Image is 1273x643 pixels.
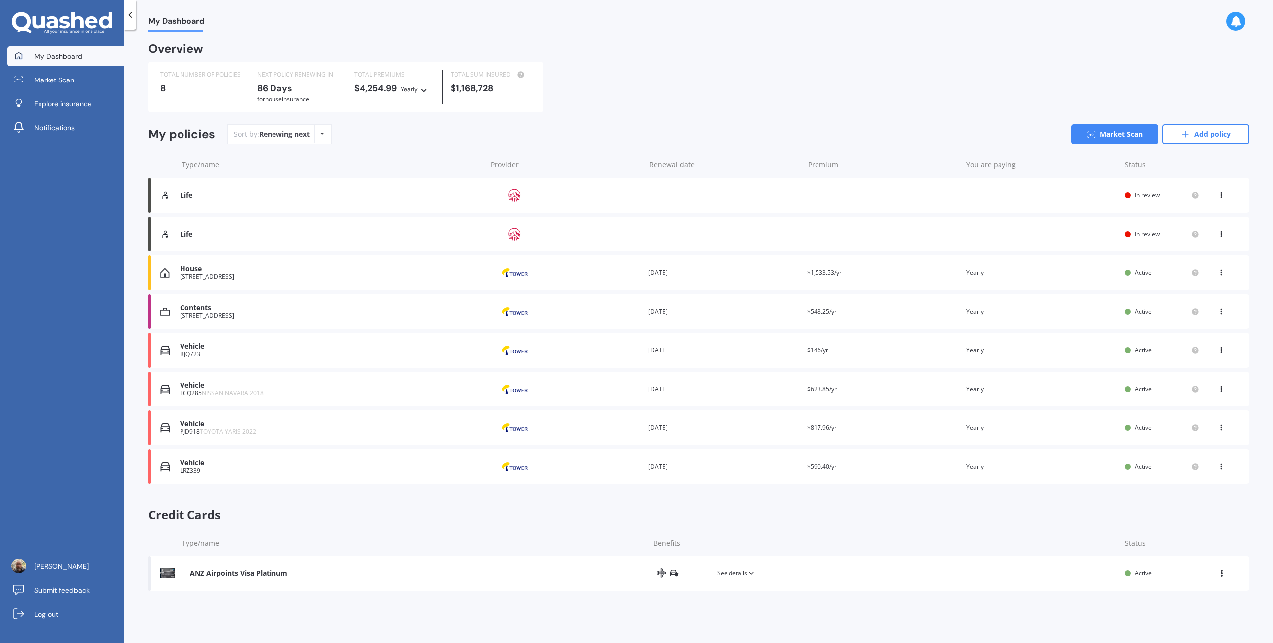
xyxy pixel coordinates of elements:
span: Notifications [34,123,75,133]
img: Tower [490,341,540,360]
div: [STREET_ADDRESS] [180,273,482,280]
div: Sort by: [234,129,310,139]
div: [DATE] [648,268,799,278]
div: $4,254.99 [354,83,435,94]
div: Yearly [966,268,1117,278]
div: TOTAL PREMIUMS [354,70,435,80]
div: Vehicle [180,342,482,351]
div: You are paying [966,160,1117,170]
span: $146/yr [807,346,828,354]
a: Submit feedback [7,580,124,600]
span: Active [1135,268,1152,277]
div: Yearly [966,384,1117,394]
span: for House insurance [257,95,309,103]
div: Yearly [401,84,418,94]
span: NISSAN NAVARA 2018 [202,389,264,397]
a: Market Scan [1071,124,1158,144]
div: BJQ723 [180,351,482,358]
img: Vehicle [160,462,170,472]
img: Tower [490,263,540,282]
div: 8 [160,83,241,93]
div: [DATE] [648,423,799,433]
span: $543.25/yr [807,307,837,316]
div: Yearly [966,345,1117,355]
img: Vehicle [160,345,170,355]
span: $623.85/yr [807,385,837,393]
div: Status [1125,538,1199,548]
div: Vehicle [180,381,482,390]
div: ANZ Airpoints Visa Platinum [190,568,287,578]
img: Tower [490,380,540,399]
span: Active [1135,569,1152,577]
img: Life [160,229,170,239]
div: Contents [180,304,482,312]
div: Overview [148,44,203,54]
div: Vehicle [180,459,482,467]
div: PJD918 [180,428,482,435]
div: Type/name [182,538,645,548]
span: See details [717,568,755,578]
div: Yearly [966,462,1117,472]
img: Tower [490,457,540,476]
span: Active [1135,346,1152,354]
span: My Dashboard [34,51,82,61]
div: Type/name [182,160,483,170]
div: Vehicle [180,420,482,428]
div: Status [1125,160,1199,170]
span: My Dashboard [148,16,204,30]
div: Life [180,191,482,200]
span: Active [1135,307,1152,316]
div: My policies [148,127,215,142]
div: House [180,265,482,273]
span: [PERSON_NAME] [34,562,89,571]
div: NEXT POLICY RENEWING IN [257,70,338,80]
div: [DATE] [648,345,799,355]
div: Provider [491,160,641,170]
a: Notifications [7,118,124,138]
span: In review [1135,230,1160,238]
span: Active [1135,385,1152,393]
img: Vehicle [160,423,170,433]
img: AIA [490,225,540,243]
span: Log out [34,609,58,619]
span: Credit Cards [148,508,1249,522]
a: Explore insurance [7,94,124,114]
span: Active [1135,423,1152,432]
span: Submit feedback [34,585,90,595]
img: Vehicle [160,384,170,394]
span: TOYOTA YARIS 2022 [200,427,256,436]
div: Yearly [966,423,1117,433]
div: TOTAL NUMBER OF POLICIES [160,70,241,80]
b: 86 Days [257,82,292,94]
a: [PERSON_NAME] [7,557,124,576]
div: Life [180,230,482,239]
span: Market Scan [34,75,74,85]
img: Contents [160,307,170,317]
div: Yearly [966,307,1117,317]
div: [DATE] [648,384,799,394]
div: [STREET_ADDRESS] [180,312,482,319]
a: Market Scan [7,70,124,90]
img: ANZ Airpoints Visa Platinum [160,568,175,578]
img: AIA [490,186,540,205]
div: LCQ285 [180,390,482,397]
div: TOTAL SUM INSURED [451,70,531,80]
div: Premium [808,160,959,170]
div: Benefits [653,538,1117,548]
img: Tower [490,302,540,321]
div: Renewing next [259,129,310,139]
span: Active [1135,462,1152,471]
div: Renewal date [649,160,800,170]
div: [DATE] [648,307,799,317]
img: 1668289408900.JPG [11,559,26,573]
a: My Dashboard [7,46,124,66]
span: Explore insurance [34,99,91,109]
div: LRZ339 [180,467,482,474]
a: Add policy [1162,124,1249,144]
img: Life [160,190,170,200]
img: House [160,268,170,278]
div: [DATE] [648,462,799,472]
span: In review [1135,191,1160,199]
div: $1,168,728 [451,83,531,93]
span: $590.40/yr [807,462,837,471]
